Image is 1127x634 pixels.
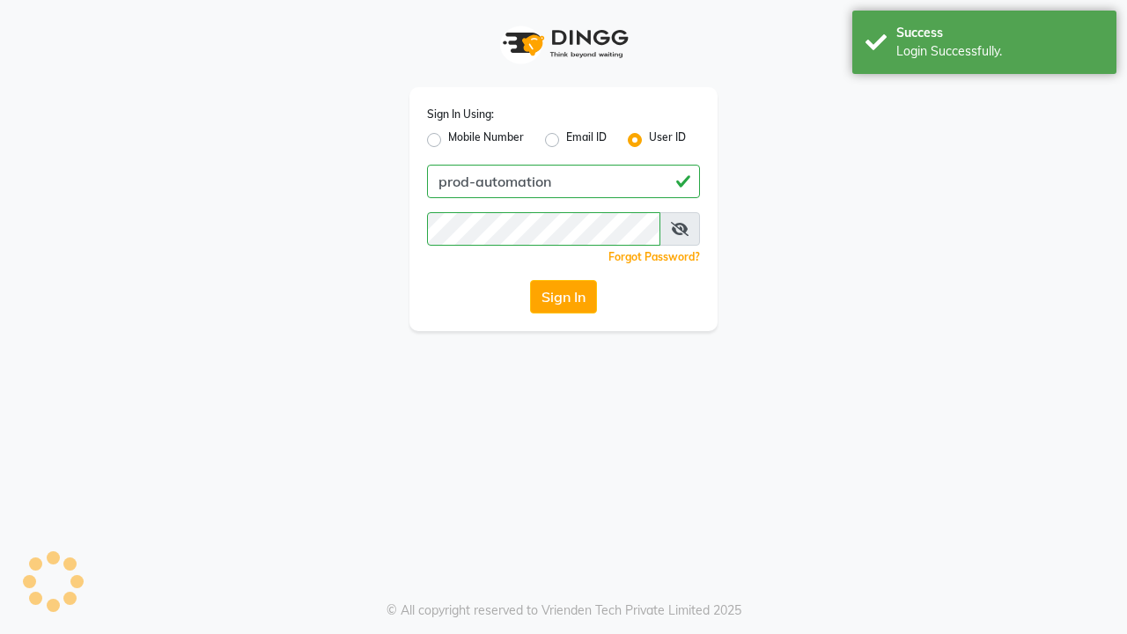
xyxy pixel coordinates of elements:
[427,107,494,122] label: Sign In Using:
[427,212,660,246] input: Username
[448,129,524,151] label: Mobile Number
[896,42,1103,61] div: Login Successfully.
[649,129,686,151] label: User ID
[896,24,1103,42] div: Success
[493,18,634,70] img: logo1.svg
[566,129,607,151] label: Email ID
[530,280,597,313] button: Sign In
[608,250,700,263] a: Forgot Password?
[427,165,700,198] input: Username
